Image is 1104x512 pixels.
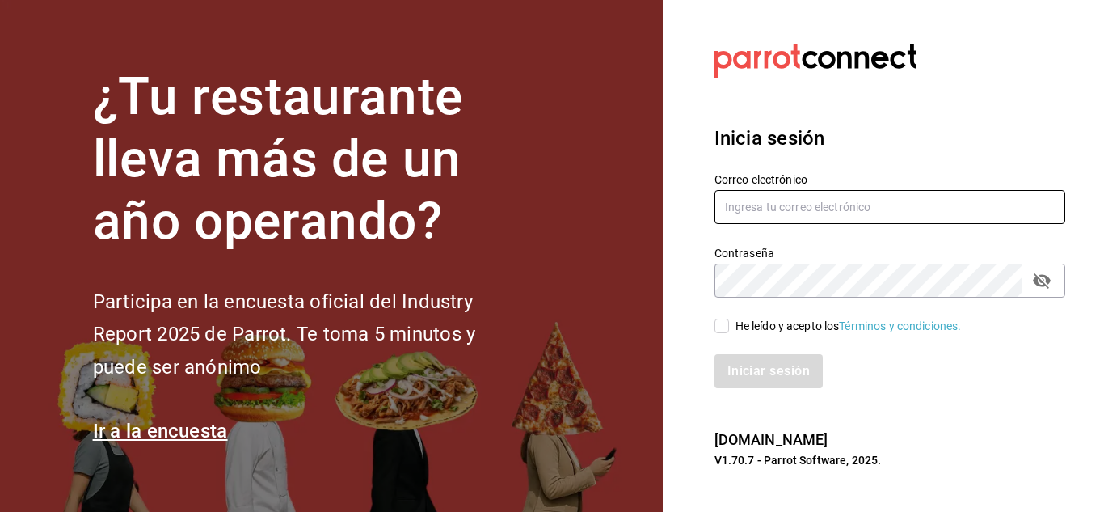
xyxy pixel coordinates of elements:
[714,248,1065,259] label: Contraseña
[714,452,1065,468] p: V1.70.7 - Parrot Software, 2025.
[735,318,962,335] div: He leído y acepto los
[714,431,828,448] a: [DOMAIN_NAME]
[714,190,1065,224] input: Ingresa tu correo electrónico
[93,286,529,384] h2: Participa en la encuesta oficial del Industry Report 2025 de Parrot. Te toma 5 minutos y puede se...
[714,124,1065,153] h3: Inicia sesión
[714,174,1065,185] label: Correo electrónico
[93,66,529,252] h1: ¿Tu restaurante lleva más de un año operando?
[839,319,961,332] a: Términos y condiciones.
[93,420,228,442] a: Ir a la encuesta
[1028,267,1056,294] button: passwordField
